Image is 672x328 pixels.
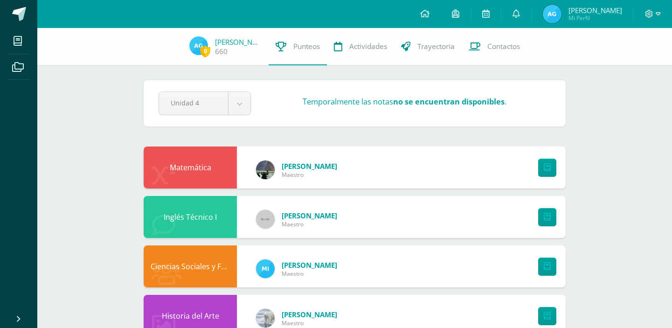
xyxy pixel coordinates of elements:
span: Contactos [487,42,520,51]
span: [PERSON_NAME] [282,161,337,171]
span: Unidad 4 [171,92,216,114]
img: 75b8d2c87f4892803531c9d27c8f00eb.png [543,5,561,23]
a: [PERSON_NAME] [215,37,262,47]
a: 660 [215,47,228,56]
span: [PERSON_NAME] [282,260,337,270]
span: [PERSON_NAME] [282,211,337,220]
span: Maestro [282,319,337,327]
img: 75b8d2c87f4892803531c9d27c8f00eb.png [189,36,208,55]
span: Maestro [282,270,337,278]
a: Unidad 4 [159,92,250,115]
span: Trayectoria [417,42,455,51]
span: Maestro [282,220,337,228]
span: Mi Perfil [568,14,622,22]
div: Ciencias Sociales y Formación Ciudadana [144,245,237,287]
img: bb12ee73cbcbadab578609fc3959b0d5.png [256,309,275,328]
a: Trayectoria [394,28,462,65]
span: Punteos [293,42,320,51]
img: 60x60 [256,210,275,229]
span: [PERSON_NAME] [568,6,622,15]
div: Matemática [144,147,237,188]
h3: Temporalmente las notas . [303,97,506,107]
span: Actividades [349,42,387,51]
span: Maestro [282,171,337,179]
a: Contactos [462,28,527,65]
span: 0 [200,45,210,57]
img: f23f3d43c9906dfd49fb24699b2e1686.png [256,161,275,179]
strong: no se encuentran disponibles [393,97,505,107]
a: Punteos [269,28,327,65]
a: Actividades [327,28,394,65]
img: 12b25f5302bfc2aa4146641255767367.png [256,259,275,278]
div: Inglés Técnico I [144,196,237,238]
span: [PERSON_NAME] [282,310,337,319]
